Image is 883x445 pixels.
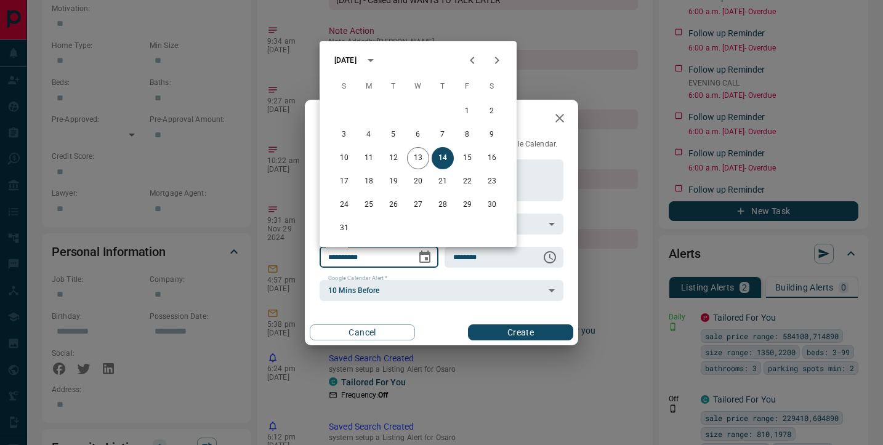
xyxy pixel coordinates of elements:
[320,280,563,301] div: 10 Mins Before
[407,170,429,193] button: 20
[481,147,503,169] button: 16
[432,170,454,193] button: 21
[333,217,355,239] button: 31
[333,124,355,146] button: 3
[358,147,380,169] button: 11
[481,100,503,122] button: 2
[358,170,380,193] button: 18
[407,124,429,146] button: 6
[538,245,562,270] button: Choose time, selected time is 6:00 AM
[460,48,485,73] button: Previous month
[456,100,478,122] button: 1
[456,147,478,169] button: 15
[333,147,355,169] button: 10
[333,74,355,99] span: Sunday
[382,147,405,169] button: 12
[456,124,478,146] button: 8
[358,124,380,146] button: 4
[481,74,503,99] span: Saturday
[382,74,405,99] span: Tuesday
[334,55,357,66] div: [DATE]
[485,48,509,73] button: Next month
[328,241,344,249] label: Date
[432,147,454,169] button: 14
[328,275,387,283] label: Google Calendar Alert
[481,194,503,216] button: 30
[456,170,478,193] button: 22
[382,170,405,193] button: 19
[407,74,429,99] span: Wednesday
[382,194,405,216] button: 26
[481,124,503,146] button: 9
[432,194,454,216] button: 28
[432,124,454,146] button: 7
[432,74,454,99] span: Thursday
[456,194,478,216] button: 29
[310,324,415,340] button: Cancel
[413,245,437,270] button: Choose date, selected date is Aug 14, 2025
[333,170,355,193] button: 17
[453,241,469,249] label: Time
[360,50,381,71] button: calendar view is open, switch to year view
[407,194,429,216] button: 27
[305,100,389,139] h2: New Task
[358,74,380,99] span: Monday
[333,194,355,216] button: 24
[407,147,429,169] button: 13
[468,324,573,340] button: Create
[481,170,503,193] button: 23
[382,124,405,146] button: 5
[456,74,478,99] span: Friday
[358,194,380,216] button: 25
